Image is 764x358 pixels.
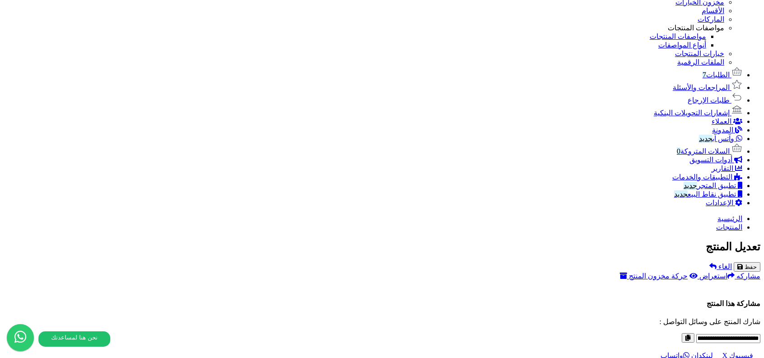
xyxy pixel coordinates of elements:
[699,135,712,142] span: جديد
[703,71,706,79] span: 7
[727,272,760,280] a: مشاركه
[688,96,742,104] a: طلبات الإرجاع
[668,24,724,32] a: مواصفات المنتجات
[745,264,757,270] span: حفظ
[699,135,742,142] a: وآتس آبجديد
[702,7,724,14] a: الأقسام
[684,182,742,189] a: تطبيق المتجرجديد
[677,58,724,66] a: الملفات الرقمية
[674,190,736,198] span: تطبيق نقاط البيع
[658,41,706,49] a: أنواع المواصفات
[709,263,732,270] a: الغاء
[677,147,680,155] span: 0
[712,118,742,125] a: العملاء
[688,96,730,104] span: طلبات الإرجاع
[677,147,742,155] a: السلات المتروكة0
[736,272,760,280] span: مشاركه
[4,240,760,253] h2: تعديل المنتج
[654,109,742,117] a: إشعارات التحويلات البنكية
[712,126,742,134] a: المدونة
[699,272,727,280] span: استعراض
[689,156,742,164] a: أدوات التسويق
[674,190,742,198] a: تطبيق نقاط البيعجديد
[675,50,724,57] a: خيارات المنتجات
[654,109,730,117] span: إشعارات التحويلات البنكية
[712,165,733,172] span: التقارير
[703,71,730,79] span: الطلبات
[689,272,727,280] a: استعراض
[673,84,742,91] a: المراجعات والأسئلة
[672,173,742,181] a: التطبيقات والخدمات
[684,182,736,189] span: تطبيق المتجر
[718,263,732,270] span: الغاء
[672,173,732,181] span: التطبيقات والخدمات
[699,135,734,142] span: وآتس آب
[673,84,730,91] span: المراجعات والأسئلة
[706,199,742,207] a: الإعدادات
[703,71,742,79] a: الطلبات7
[706,199,733,207] span: الإعدادات
[712,118,731,125] span: العملاء
[716,223,742,231] a: المنتجات
[674,190,688,198] span: جديد
[734,262,760,272] button: حفظ
[629,272,688,280] span: حركة مخزون المنتج
[650,33,706,40] a: مواصفات المنتجات
[712,126,733,134] span: المدونة
[698,15,724,23] a: الماركات
[620,272,688,280] a: حركة مخزون المنتج
[4,317,760,326] p: شارك المنتج على وسائل التواصل :
[677,147,730,155] span: السلات المتروكة
[689,156,732,164] span: أدوات التسويق
[717,215,742,222] a: الرئيسية
[4,299,760,308] h4: مشاركة هذا المنتج
[684,182,697,189] span: جديد
[712,165,742,172] a: التقارير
